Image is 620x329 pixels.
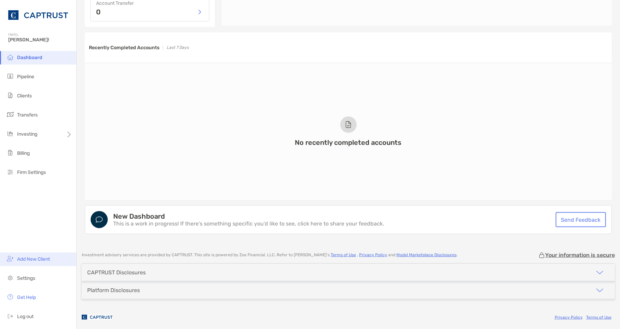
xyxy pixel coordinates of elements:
[555,315,583,320] a: Privacy Policy
[396,252,457,257] a: Model Marketplace Disclosures
[295,138,402,147] h3: No recently completed accounts
[586,315,611,320] a: Terms of Use
[6,168,14,176] img: firm-settings icon
[17,256,50,262] span: Add New Client
[545,252,615,258] p: Your information is secure
[17,74,34,80] span: Pipeline
[6,129,14,138] img: investing icon
[596,269,604,277] img: icon arrow
[17,55,42,60] span: Dashboard
[89,45,159,51] h3: Recently Completed Accounts
[6,110,14,119] img: transfers icon
[8,3,68,27] img: CAPTRUST Logo
[6,53,14,61] img: dashboard icon
[8,37,72,43] span: [PERSON_NAME]!
[82,252,458,258] p: Investment advisory services are provided by CAPTRUST . This site is powered by Zoe Financial, LL...
[556,212,606,227] a: Send Feedback
[596,286,604,294] img: icon arrow
[6,293,14,301] img: get-help icon
[17,131,37,137] span: Investing
[331,252,356,257] a: Terms of Use
[6,91,14,99] img: clients icon
[6,274,14,282] img: settings icon
[96,0,203,6] h4: Account Transfer
[6,149,14,157] img: billing icon
[359,252,387,257] a: Privacy Policy
[6,72,14,80] img: pipeline icon
[17,93,32,99] span: Clients
[82,310,113,325] img: company logo
[87,287,140,293] div: Platform Disclosures
[6,312,14,320] img: logout icon
[17,314,34,319] span: Log out
[17,275,35,281] span: Settings
[167,43,189,52] p: Last 7 Days
[17,112,38,118] span: Transfers
[17,150,30,156] span: Billing
[17,169,46,175] span: Firm Settings
[113,213,384,220] h4: New Dashboard
[113,221,384,227] p: This is a work in progress! If there’s something specific you’d like to see, click here to share ...
[6,255,14,263] img: add_new_client icon
[87,269,146,276] div: CAPTRUST Disclosures
[96,9,101,15] p: 0
[17,294,36,300] span: Get Help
